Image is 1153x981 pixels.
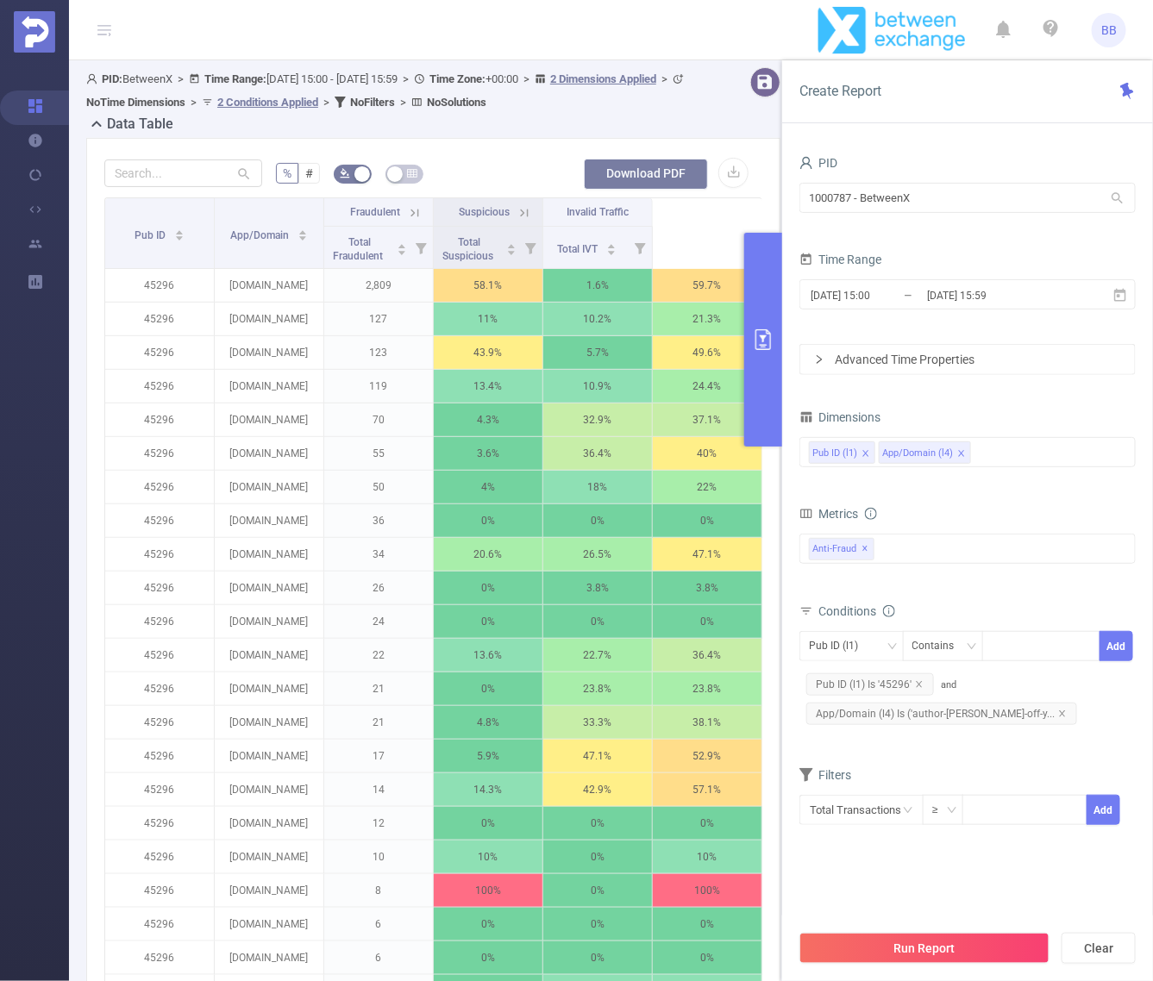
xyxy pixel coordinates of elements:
p: 45296 [105,437,214,470]
span: Time Range [799,253,881,266]
p: 0% [543,840,652,873]
i: icon: caret-down [298,234,307,240]
p: 100% [434,874,542,907]
u: 2 Dimensions Applied [550,72,656,85]
span: Total IVT [557,243,600,255]
p: 18% [543,471,652,503]
p: 10.2% [543,303,652,335]
p: 45296 [105,840,214,873]
p: 4.3% [434,403,542,436]
p: 0% [434,504,542,537]
p: 0% [434,672,542,705]
i: icon: down [967,641,977,653]
input: End date [925,284,1065,307]
div: Sort [174,228,185,238]
p: 22% [653,471,761,503]
button: Add [1100,631,1133,661]
span: App/Domain [230,229,291,241]
p: 1.6% [543,269,652,302]
p: 0% [653,605,761,638]
p: 13.6% [434,639,542,672]
i: icon: info-circle [865,508,877,520]
div: Contains [912,632,967,660]
div: Sort [506,241,517,252]
p: 0% [543,807,652,840]
span: App/Domain (l4) Is ('author-[PERSON_NAME]-off-y... [806,703,1077,725]
span: Metrics [799,507,858,521]
p: 0% [434,807,542,840]
p: 42.9% [543,773,652,806]
div: Sort [606,241,617,252]
p: 24 [324,605,433,638]
p: 0% [543,908,652,940]
p: 24.4% [653,370,761,403]
p: 45296 [105,471,214,503]
i: icon: caret-down [398,248,407,253]
p: [DOMAIN_NAME] [215,504,323,537]
b: Time Range: [204,72,266,85]
p: [DOMAIN_NAME] [215,840,323,873]
p: 47.1% [543,740,652,772]
i: icon: info-circle [883,605,895,617]
span: > [656,72,673,85]
p: 33.3% [543,706,652,739]
p: [DOMAIN_NAME] [215,538,323,571]
li: Pub ID (l1) [809,441,875,464]
p: 43.9% [434,336,542,369]
p: 45296 [105,639,214,672]
p: [DOMAIN_NAME] [215,706,323,739]
div: Sort [397,241,407,252]
span: # [305,166,313,180]
span: and [799,679,1084,720]
span: Pub ID (l1) Is '45296' [806,673,934,696]
span: > [185,96,202,109]
p: 5.9% [434,740,542,772]
p: 5.7% [543,336,652,369]
p: 45296 [105,370,214,403]
p: 3.6% [434,437,542,470]
p: 10 [324,840,433,873]
span: Total Suspicious [442,236,496,262]
b: No Filters [350,96,395,109]
i: icon: down [947,805,957,817]
span: Dimensions [799,410,880,424]
span: Suspicious [459,206,510,218]
span: > [398,72,414,85]
span: > [518,72,535,85]
div: Pub ID (l1) [812,442,857,465]
p: 6 [324,908,433,940]
i: icon: caret-down [174,234,184,240]
p: 45296 [105,403,214,436]
span: % [283,166,291,180]
p: 32.9% [543,403,652,436]
i: icon: caret-up [298,228,307,233]
p: 21 [324,706,433,739]
p: 0% [543,874,652,907]
p: 0% [653,504,761,537]
p: 45296 [105,874,214,907]
div: App/Domain (l4) [882,442,953,465]
p: 26 [324,572,433,604]
p: 20.6% [434,538,542,571]
p: 22.7% [543,639,652,672]
p: 14.3% [434,773,542,806]
p: 21 [324,672,433,705]
p: 50 [324,471,433,503]
i: icon: caret-up [606,242,616,247]
p: 0% [434,941,542,974]
p: 49.6% [653,336,761,369]
input: Search... [104,159,262,187]
p: [DOMAIN_NAME] [215,269,323,302]
p: [DOMAIN_NAME] [215,403,323,436]
p: 12 [324,807,433,840]
p: 70 [324,403,433,436]
h2: Data Table [107,114,173,134]
span: ✕ [862,539,869,559]
p: 45296 [105,941,214,974]
span: > [318,96,335,109]
button: Add [1087,795,1120,825]
p: 0% [434,908,542,940]
p: 0% [653,941,761,974]
i: icon: down [887,641,898,653]
i: icon: caret-up [398,242,407,247]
